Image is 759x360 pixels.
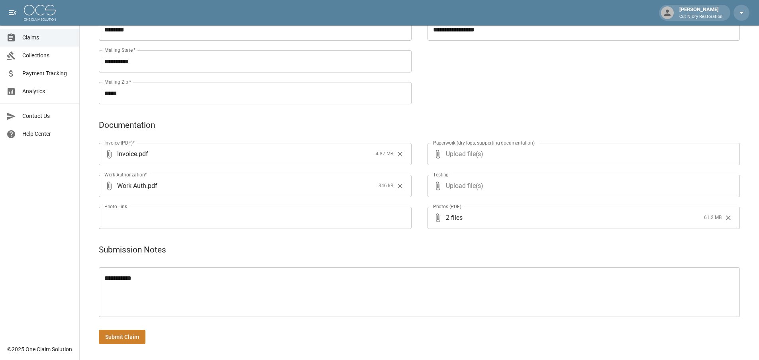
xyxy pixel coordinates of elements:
[394,148,406,160] button: Clear
[24,5,56,21] img: ocs-logo-white-transparent.png
[104,171,147,178] label: Work Authorization*
[679,14,722,20] p: Cut N Dry Restoration
[433,171,449,178] label: Testing
[137,149,148,158] span: . pdf
[704,214,722,222] span: 61.2 MB
[5,5,21,21] button: open drawer
[22,87,73,96] span: Analytics
[104,203,127,210] label: Photo Link
[22,112,73,120] span: Contact Us
[394,180,406,192] button: Clear
[376,150,393,158] span: 4.87 MB
[22,69,73,78] span: Payment Tracking
[22,51,73,60] span: Collections
[7,345,72,353] div: © 2025 One Claim Solution
[433,203,461,210] label: Photos (PDF)
[446,207,701,229] span: 2 files
[446,143,719,165] span: Upload file(s)
[104,47,135,53] label: Mailing State
[146,181,157,190] span: . pdf
[22,130,73,138] span: Help Center
[117,149,137,158] span: Invoice
[676,6,726,20] div: [PERSON_NAME]
[446,175,719,197] span: Upload file(s)
[722,212,734,224] button: Clear
[104,139,135,146] label: Invoice (PDF)*
[22,33,73,42] span: Claims
[117,181,146,190] span: Work Auth
[433,139,535,146] label: Paperwork (dry logs, supporting documentation)
[379,182,393,190] span: 346 kB
[99,330,145,344] button: Submit Claim
[104,78,131,85] label: Mailing Zip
